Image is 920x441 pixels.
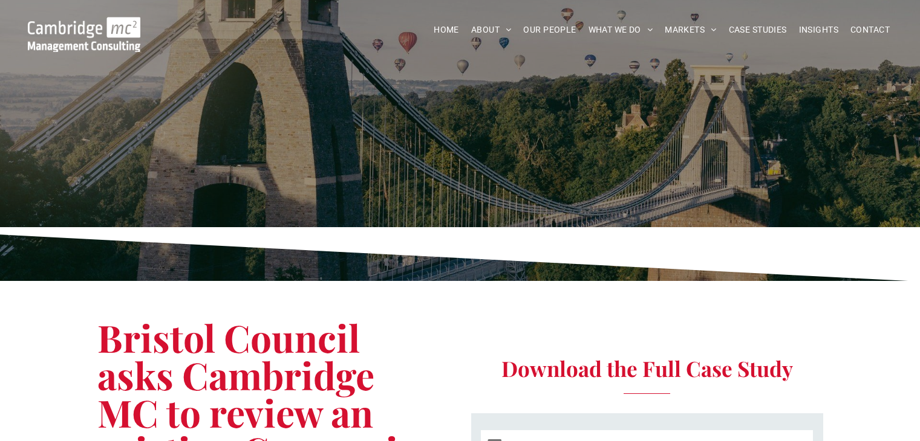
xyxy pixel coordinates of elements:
[501,354,793,382] span: Download the Full Case Study
[428,21,465,39] a: HOME
[582,21,659,39] a: WHAT WE DO
[465,21,518,39] a: ABOUT
[793,21,844,39] a: INSIGHTS
[517,21,582,39] a: OUR PEOPLE
[28,17,140,52] img: Go to Homepage
[723,21,793,39] a: CASE STUDIES
[659,21,722,39] a: MARKETS
[844,21,896,39] a: CONTACT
